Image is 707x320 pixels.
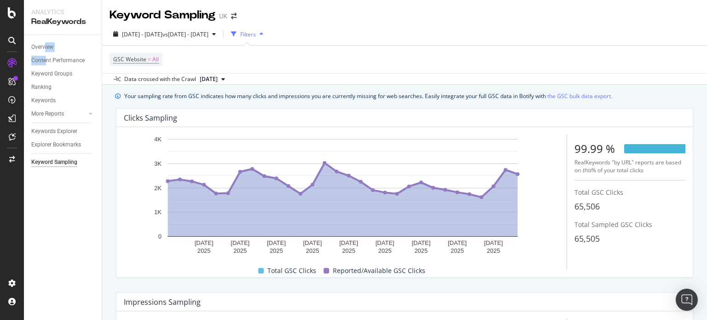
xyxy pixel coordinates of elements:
div: Keyword Sampling [110,7,215,23]
text: [DATE] [376,239,394,246]
div: Ranking [31,82,52,92]
div: Your sampling rate from GSC indicates how many clicks and impressions you are currently missing f... [124,91,612,101]
text: 2025 [270,247,283,254]
text: [DATE] [267,239,286,246]
a: Keywords Explorer [31,127,95,136]
span: GSC Website [113,55,146,63]
text: 2025 [451,247,464,254]
button: [DATE] - [DATE]vs[DATE] - [DATE] [110,27,220,41]
text: 2025 [378,247,392,254]
div: RealKeywords [31,17,94,27]
div: Impressions Sampling [124,297,201,307]
text: 3K [154,160,162,167]
div: Content Performance [31,56,85,65]
span: Total GSC Clicks [574,188,623,197]
a: More Reports [31,109,86,119]
a: Explorer Bookmarks [31,140,95,150]
div: Overview [31,42,53,52]
text: [DATE] [303,239,322,246]
span: All [152,53,159,66]
div: arrow-right-arrow-left [231,13,237,19]
div: Keyword Groups [31,69,72,79]
text: 2K [154,185,162,192]
span: vs [DATE] - [DATE] [162,30,209,38]
button: [DATE] [196,74,229,85]
div: Data crossed with the Crawl [124,75,196,83]
a: Keyword Sampling [31,157,95,167]
div: RealKeywords "by URL" reports are based on % of your total clicks [574,158,685,174]
span: [DATE] - [DATE] [122,30,162,38]
div: UK [219,12,227,21]
div: Open Intercom Messenger [676,289,698,311]
div: More Reports [31,109,64,119]
text: [DATE] [339,239,358,246]
a: Overview [31,42,95,52]
a: Keywords [31,96,95,105]
text: 2025 [233,247,247,254]
text: [DATE] [195,239,214,246]
span: 2025 Sep. 27th [200,75,218,83]
div: info banner [115,91,694,101]
span: 65,505 [574,233,600,244]
text: 0 [158,233,162,240]
div: Explorer Bookmarks [31,140,81,150]
div: Keywords Explorer [31,127,77,136]
text: 2025 [306,247,319,254]
div: Analytics [31,7,94,17]
text: 1K [154,209,162,216]
text: 2025 [487,247,500,254]
text: 2025 [197,247,211,254]
div: Keywords [31,96,56,105]
span: Total GSC Clicks [267,265,316,276]
div: Filters [240,30,256,38]
i: this [582,166,591,174]
span: = [148,55,151,63]
span: Total Sampled GSC Clicks [574,220,652,229]
text: 2025 [342,247,355,254]
a: Ranking [31,82,95,92]
text: 2025 [414,247,428,254]
span: Reported/Available GSC Clicks [333,265,425,276]
text: [DATE] [484,239,503,246]
text: 4K [154,136,162,143]
a: the GSC bulk data export. [547,91,612,101]
svg: A chart. [124,134,562,256]
text: [DATE] [448,239,467,246]
div: 99.99 % [574,141,615,157]
button: Filters [227,27,267,41]
div: Clicks Sampling [124,113,177,122]
a: Keyword Groups [31,69,95,79]
text: [DATE] [411,239,430,246]
text: [DATE] [231,239,249,246]
span: 65,506 [574,201,600,212]
a: Content Performance [31,56,95,65]
div: Keyword Sampling [31,157,77,167]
